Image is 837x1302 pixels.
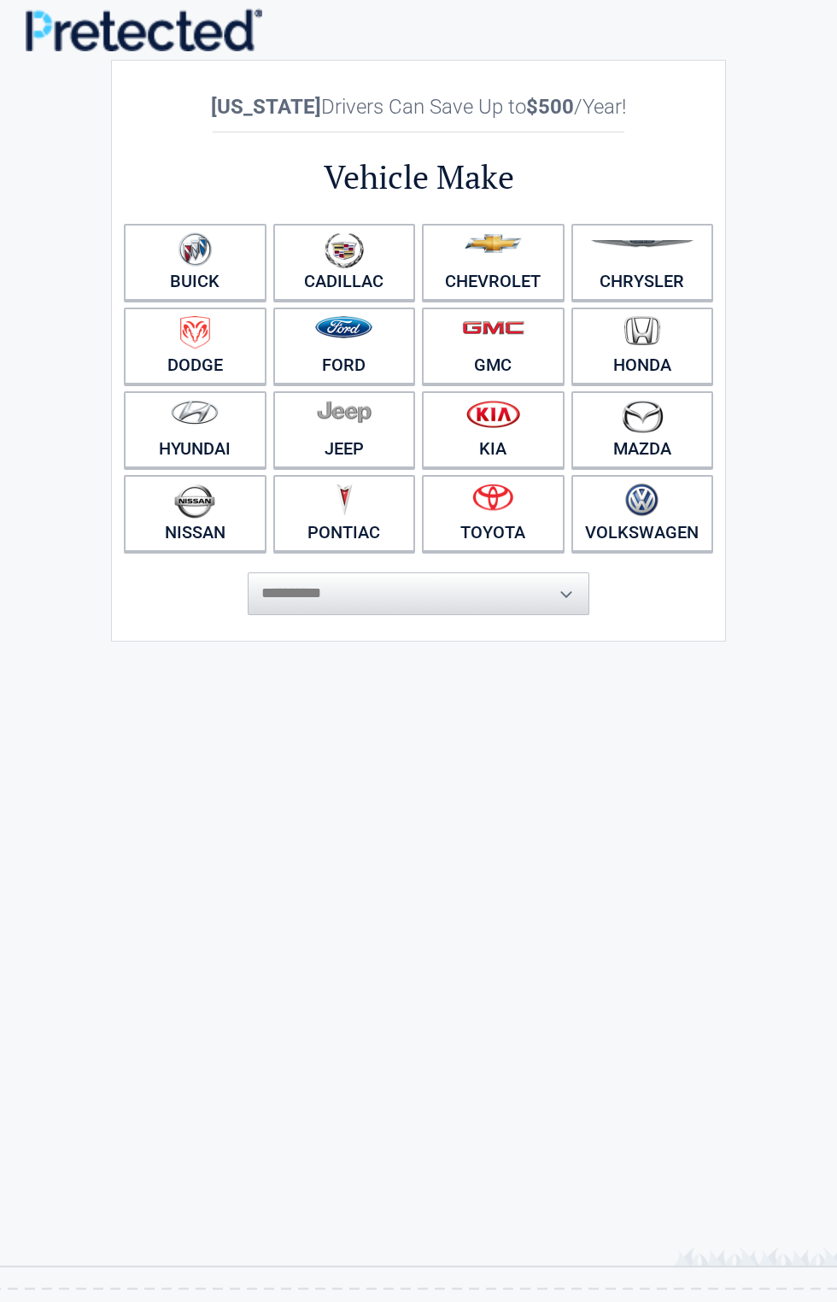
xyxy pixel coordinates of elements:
b: $500 [526,95,574,119]
a: Chrysler [571,224,714,301]
img: nissan [174,484,215,519]
a: Buick [124,224,266,301]
a: Kia [422,391,565,468]
img: gmc [462,320,524,335]
img: honda [624,316,660,346]
a: Nissan [124,475,266,552]
img: Main Logo [26,9,262,51]
h2: Drivers Can Save Up to /Year [120,95,717,119]
img: hyundai [171,400,219,425]
img: pontiac [336,484,353,516]
a: Chevrolet [422,224,565,301]
a: Toyota [422,475,565,552]
a: Dodge [124,308,266,384]
img: dodge [180,316,210,349]
a: Honda [571,308,714,384]
img: ford [315,316,372,338]
img: chrysler [590,240,694,248]
a: Mazda [571,391,714,468]
img: toyota [472,484,513,511]
a: Hyundai [124,391,266,468]
img: volkswagen [625,484,658,517]
a: GMC [422,308,565,384]
a: Ford [273,308,416,384]
img: kia [466,400,520,428]
a: Cadillac [273,224,416,301]
img: buick [179,232,212,267]
b: [US_STATE] [211,95,321,119]
img: jeep [317,400,372,424]
h2: Vehicle Make [120,155,717,199]
img: mazda [621,400,664,433]
img: chevrolet [465,234,522,253]
a: Jeep [273,391,416,468]
a: Volkswagen [571,475,714,552]
a: Pontiac [273,475,416,552]
img: cadillac [325,232,364,268]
